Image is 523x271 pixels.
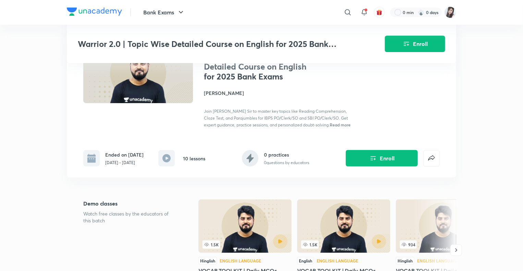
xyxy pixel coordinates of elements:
[203,241,220,249] span: 1.5K
[385,36,445,52] button: Enroll
[396,257,414,264] div: Hinglish
[317,259,358,263] div: English Language
[82,41,194,104] img: Thumbnail
[204,52,316,81] h1: Warrior 2.0 | Topic Wise Detailed Course on English for 2025 Bank Exams
[301,241,319,249] span: 1.5K
[204,109,348,127] span: Join [PERSON_NAME] Sir to master key topics like Reading Comprehension, Cloze Test, and Parajumbl...
[67,8,122,17] a: Company Logo
[198,257,217,264] div: Hinglish
[105,151,144,158] h6: Ended on [DATE]
[423,150,440,167] button: false
[297,257,314,264] div: English
[78,39,346,49] h3: Warrior 2.0 | Topic Wise Detailed Course on English for 2025 Bank Exams
[220,259,261,263] div: English Language
[204,89,357,97] h4: [PERSON_NAME]
[67,8,122,16] img: Company Logo
[264,160,309,166] p: 0 questions by educators
[376,9,382,15] img: avatar
[346,150,418,167] button: Enroll
[264,151,309,158] h6: 0 practices
[83,199,177,208] h5: Demo classes
[400,241,417,249] span: 934
[418,9,425,16] img: streak
[330,122,351,127] span: Read more
[374,7,385,18] button: avatar
[105,160,144,166] p: [DATE] - [DATE]
[83,210,177,224] p: Watch free classes by the educators of this batch
[139,5,189,19] button: Bank Exams
[445,7,456,18] img: Manjeet Kaur
[183,155,205,162] h6: 10 lessons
